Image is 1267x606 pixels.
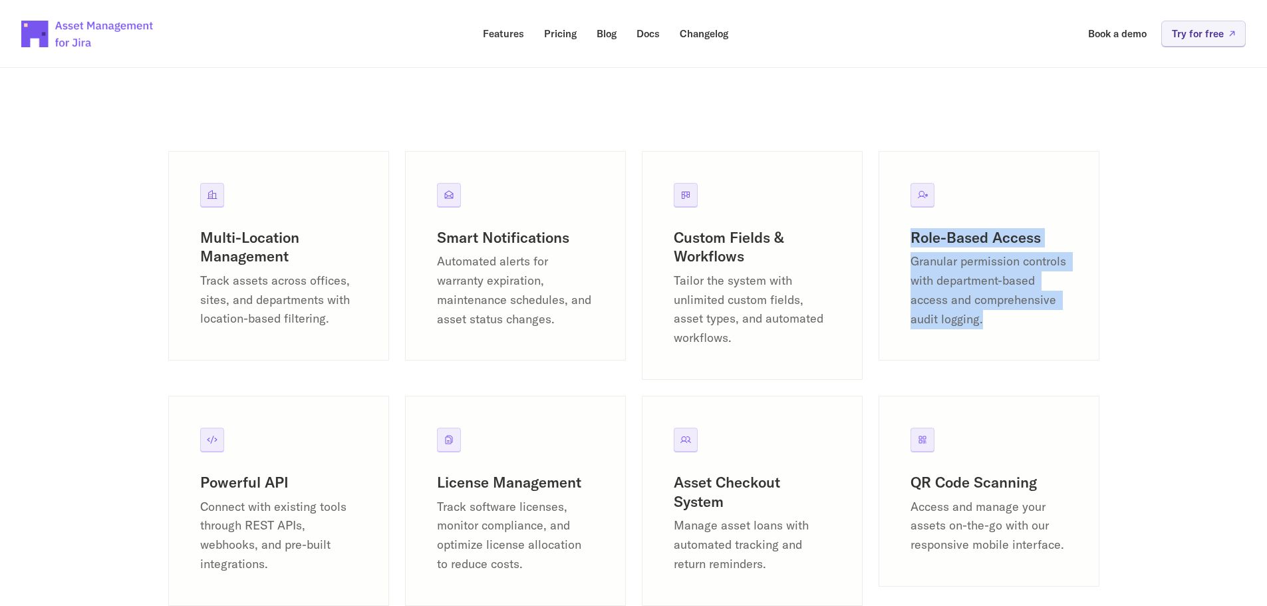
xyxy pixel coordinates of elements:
[200,228,357,266] h3: Multi-Location Management
[474,21,533,47] a: Features
[535,21,586,47] a: Pricing
[597,29,617,39] p: Blog
[680,29,728,39] p: Changelog
[544,29,577,39] p: Pricing
[200,498,357,574] p: Connect with existing tools through REST APIs, webhooks, and pre-built integrations.
[636,29,660,39] p: Docs
[483,29,524,39] p: Features
[1172,29,1224,39] p: Try for free
[1161,21,1246,47] a: Try for free
[627,21,669,47] a: Docs
[1079,21,1156,47] a: Book a demo
[674,271,831,348] p: Tailor the system with unlimited custom fields, asset types, and automated workflows.
[1088,29,1147,39] p: Book a demo
[911,228,1067,247] h3: Role-Based Access
[911,473,1067,492] h3: QR Code Scanning
[911,498,1067,555] p: Access and manage your assets on-the-go with our responsive mobile interface.
[437,228,594,247] h3: Smart Notifications
[587,21,626,47] a: Blog
[670,21,738,47] a: Changelog
[200,271,357,329] p: Track assets across offices, sites, and departments with location-based filtering.
[437,473,594,492] h3: License Management
[674,473,831,511] h3: Asset Checkout System
[437,498,594,574] p: Track software licenses, monitor compliance, and optimize license allocation to reduce costs.
[200,473,357,492] h3: Powerful API
[911,252,1067,329] p: Granular permission controls with department-based access and comprehensive audit logging.
[437,252,594,329] p: Automated alerts for warranty expiration, maintenance schedules, and asset status changes.
[674,516,831,573] p: Manage asset loans with automated tracking and return reminders.
[674,228,831,266] h3: Custom Fields & Workflows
